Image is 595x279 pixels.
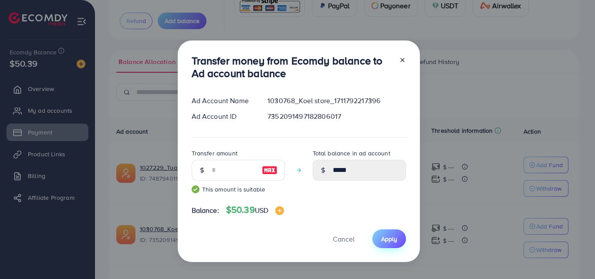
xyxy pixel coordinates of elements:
[192,185,199,193] img: guide
[313,149,390,158] label: Total balance in ad account
[381,235,397,243] span: Apply
[185,111,261,121] div: Ad Account ID
[192,149,237,158] label: Transfer amount
[260,111,412,121] div: 7352091497182806017
[192,205,219,215] span: Balance:
[260,96,412,106] div: 1030768_Koel store_1711792217396
[558,240,588,272] iframe: Chat
[275,206,284,215] img: image
[226,205,284,215] h4: $50.39
[192,185,285,194] small: This amount is suitable
[333,234,355,244] span: Cancel
[262,165,277,175] img: image
[322,229,365,248] button: Cancel
[192,54,392,80] h3: Transfer money from Ecomdy balance to Ad account balance
[372,229,406,248] button: Apply
[185,96,261,106] div: Ad Account Name
[255,205,268,215] span: USD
